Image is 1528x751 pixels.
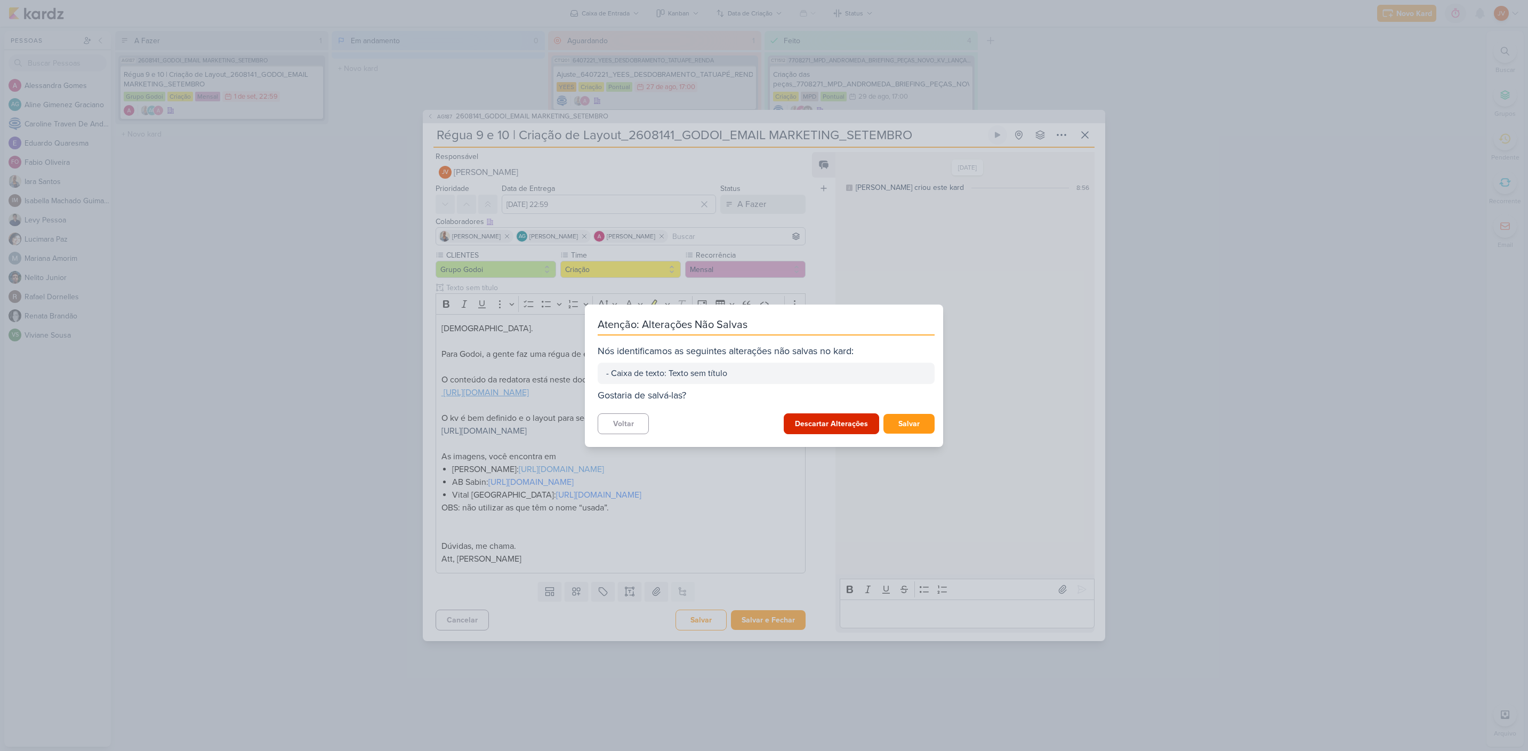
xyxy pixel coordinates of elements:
button: Voltar [598,413,649,434]
div: Nós identificamos as seguintes alterações não salvas no kard: [598,344,935,358]
button: Salvar [883,414,935,434]
div: Atenção: Alterações Não Salvas [598,317,935,335]
div: Gostaria de salvá-las? [598,388,935,403]
div: - Caixa de texto: Texto sem título [606,367,926,380]
button: Descartar Alterações [784,413,879,434]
